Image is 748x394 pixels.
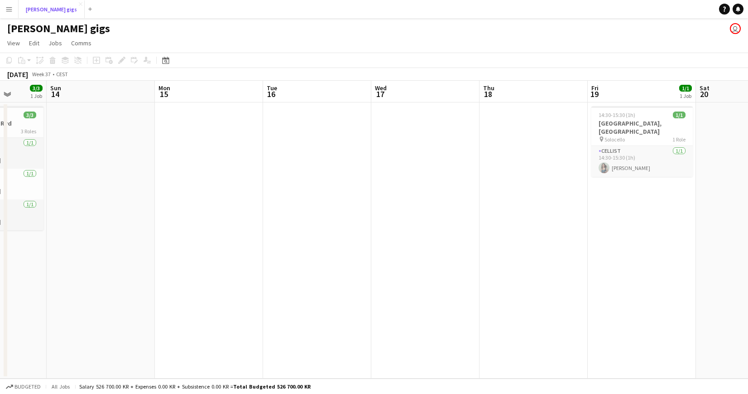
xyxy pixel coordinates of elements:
[267,84,277,92] span: Tue
[591,106,693,177] app-job-card: 14:30-15:30 (1h)1/1[GEOGRAPHIC_DATA], [GEOGRAPHIC_DATA] Solocello1 RoleCellist1/114:30-15:30 (1h)...
[375,84,387,92] span: Wed
[482,89,494,99] span: 18
[604,136,625,143] span: Solocello
[7,70,28,79] div: [DATE]
[25,37,43,49] a: Edit
[700,84,710,92] span: Sat
[157,89,170,99] span: 15
[7,22,110,35] h1: [PERSON_NAME] gigs
[679,85,692,92] span: 1/1
[30,71,53,78] span: Week 37
[591,84,599,92] span: Fri
[374,89,387,99] span: 17
[30,85,43,92] span: 3/3
[591,119,693,136] h3: [GEOGRAPHIC_DATA], [GEOGRAPHIC_DATA]
[591,146,693,177] app-card-role: Cellist1/114:30-15:30 (1h)[PERSON_NAME]
[50,84,61,92] span: Sun
[45,37,66,49] a: Jobs
[233,383,311,390] span: Total Budgeted 526 700.00 KR
[680,92,691,99] div: 1 Job
[673,112,686,118] span: 1/1
[56,71,68,78] div: CEST
[14,384,41,390] span: Budgeted
[672,136,686,143] span: 1 Role
[7,39,20,47] span: View
[4,37,24,49] a: View
[483,84,494,92] span: Thu
[48,39,62,47] span: Jobs
[24,112,36,118] span: 3/3
[730,23,741,34] app-user-avatar: Hedvig Christiansen
[79,383,311,390] div: Salary 526 700.00 KR + Expenses 0.00 KR + Subsistence 0.00 KR =
[698,89,710,99] span: 20
[71,39,91,47] span: Comms
[30,92,42,99] div: 1 Job
[265,89,277,99] span: 16
[49,89,61,99] span: 14
[590,89,599,99] span: 19
[19,0,85,18] button: [PERSON_NAME] gigs
[21,128,36,135] span: 3 Roles
[29,39,39,47] span: Edit
[158,84,170,92] span: Mon
[67,37,95,49] a: Comms
[599,112,635,118] span: 14:30-15:30 (1h)
[5,382,42,392] button: Budgeted
[50,383,72,390] span: All jobs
